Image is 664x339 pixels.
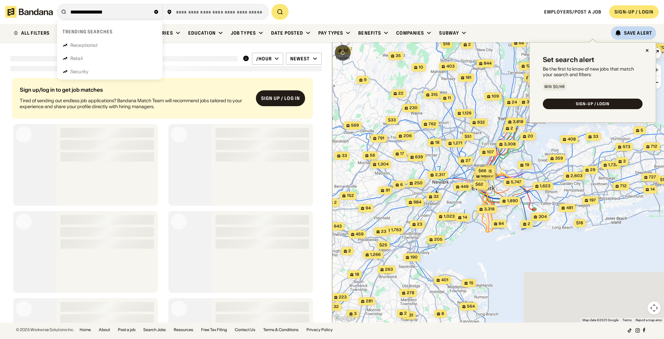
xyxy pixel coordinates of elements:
span: 91 [386,188,390,193]
span: 84 [499,221,504,227]
span: Map data ©2025 Google [582,318,618,322]
span: 2,603 [571,173,582,179]
span: 2 [510,126,513,131]
div: © 2025 Workwise Solutions Inc. [16,328,74,332]
span: $18 [576,220,583,225]
span: 23 [381,229,386,234]
span: 2 [334,200,337,205]
span: 401 [441,277,448,283]
span: 712 [651,144,657,149]
div: Job Types [231,30,256,36]
span: 3 [623,159,626,164]
div: Tired of sending out endless job applications? Bandana Match Team will recommend jobs tailored to... [20,98,251,109]
span: 481 [566,205,573,211]
span: 17 [400,151,404,157]
span: 29 [590,167,595,173]
span: 205 [434,237,442,242]
a: Post a job [118,328,135,332]
span: 2 [404,311,407,316]
span: 15 [469,280,473,286]
span: 712 [620,183,627,189]
span: 984 [413,200,421,205]
span: 564 [467,304,475,309]
div: Set search alert [543,56,594,64]
span: 762 [429,121,436,127]
a: Employers/Post a job [544,9,601,15]
span: 27 [466,158,471,164]
span: 197 [589,198,596,203]
span: 230 [409,105,418,111]
span: 23 [417,222,422,227]
span: $25 [379,242,387,247]
span: 18 [355,272,359,277]
span: 315 [431,92,438,98]
div: Newest [290,56,310,62]
a: Terms (opens in new tab) [622,318,632,322]
div: Min $0/hr [544,85,565,89]
span: 32 [333,304,339,310]
span: 639 [415,154,423,160]
span: 449 [461,184,469,190]
span: 403 [446,64,455,69]
img: Google [334,314,356,323]
span: 1,126 [462,110,472,116]
span: 1,890 [507,198,518,204]
div: SIGN-UP / LOGIN [576,102,610,106]
span: 14 [650,187,655,192]
a: Terms & Conditions [263,328,298,332]
span: 5,747 [511,179,521,185]
div: Receptionist [70,43,98,47]
span: 459 [356,231,364,237]
span: 190 [410,255,418,260]
span: 281 [366,298,373,304]
div: Be the first to know of new jobs that match your search and filters: [543,66,643,77]
span: 5 [641,128,643,133]
span: 278 [407,290,414,296]
span: 359 [555,156,563,161]
div: Companies [396,30,424,36]
a: Open this area in Google Maps (opens a new window) [334,314,356,323]
span: 31 [409,313,413,318]
span: 1,737 [608,162,618,168]
span: 56 [370,153,375,158]
span: 1,266 [370,252,381,258]
span: 35 [396,53,401,59]
span: 11 [448,95,451,101]
span: 643 [334,224,342,229]
span: 1,623 [540,183,550,189]
div: SIGN-UP / LOGIN [614,9,653,15]
span: 3,308 [504,141,516,147]
div: grid [11,75,321,323]
div: Security [70,69,88,74]
div: /hour [256,56,272,62]
a: About [99,328,110,332]
a: Home [80,328,91,332]
span: 9 [364,77,367,83]
span: 3 [354,311,357,317]
span: 2 [468,42,471,47]
a: Report a map error [636,318,662,322]
span: 844 [484,61,492,66]
img: Bandana logotype [5,6,53,18]
span: 2 [528,221,530,227]
span: 573 [623,144,630,150]
span: $66 [478,168,486,173]
span: 109 [492,94,499,99]
span: 3 [656,46,658,52]
span: 33 [593,134,598,139]
a: Free Tax Filing [201,328,227,332]
span: 206 [403,133,412,139]
span: 20 [528,134,533,139]
span: 31 [527,99,531,105]
span: 6 [400,182,403,188]
div: Pay Types [318,30,343,36]
span: 569 [351,123,359,128]
span: 3,318 [484,206,495,212]
span: 8 [441,311,444,317]
span: 932 [477,120,485,125]
span: 250 [414,180,423,186]
span: 2 [491,167,493,172]
span: 181 [466,75,472,80]
span: 408 [568,137,576,142]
